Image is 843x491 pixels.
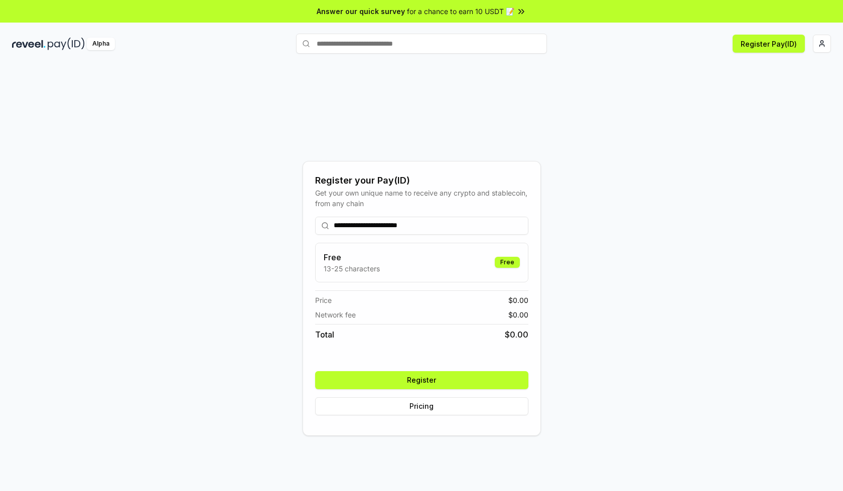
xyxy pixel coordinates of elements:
button: Register [315,371,528,389]
button: Register Pay(ID) [733,35,805,53]
div: Alpha [87,38,115,50]
span: Answer our quick survey [317,6,405,17]
button: Pricing [315,397,528,415]
div: Get your own unique name to receive any crypto and stablecoin, from any chain [315,188,528,209]
span: Price [315,295,332,305]
span: for a chance to earn 10 USDT 📝 [407,6,514,17]
span: $ 0.00 [508,295,528,305]
img: pay_id [48,38,85,50]
div: Free [495,257,520,268]
span: Network fee [315,309,356,320]
span: Total [315,329,334,341]
img: reveel_dark [12,38,46,50]
span: $ 0.00 [505,329,528,341]
p: 13-25 characters [324,263,380,274]
h3: Free [324,251,380,263]
span: $ 0.00 [508,309,528,320]
div: Register your Pay(ID) [315,174,528,188]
